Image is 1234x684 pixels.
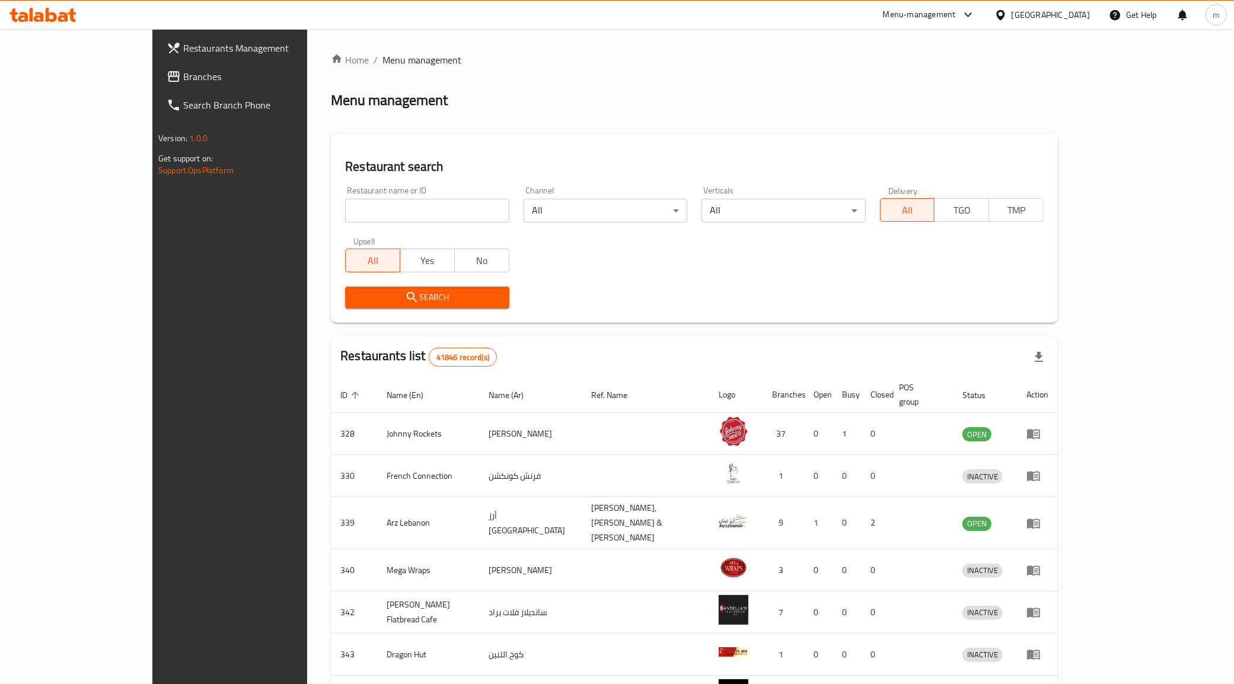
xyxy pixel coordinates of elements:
[377,413,479,455] td: Johnny Rockets
[833,455,861,497] td: 0
[719,595,748,625] img: Sandella's Flatbread Cafe
[880,198,935,222] button: All
[861,497,889,549] td: 2
[429,348,497,367] div: Total records count
[331,53,1058,67] nav: breadcrumb
[1026,605,1048,619] div: Menu
[1012,8,1090,21] div: [GEOGRAPHIC_DATA]
[331,91,448,110] h2: Menu management
[861,591,889,634] td: 0
[861,549,889,591] td: 0
[345,199,509,222] input: Search for restaurant name or ID..
[400,249,455,272] button: Yes
[804,497,833,549] td: 1
[1213,8,1220,21] span: m
[962,428,991,441] span: OPEN
[833,377,861,413] th: Busy
[833,497,861,549] td: 0
[763,634,804,676] td: 1
[377,634,479,676] td: Dragon Hut
[804,455,833,497] td: 0
[158,131,187,146] span: Version:
[377,455,479,497] td: French Connection
[962,648,1003,661] span: INACTIVE
[861,377,889,413] th: Closed
[962,606,1003,620] div: INACTIVE
[804,413,833,455] td: 0
[763,591,804,634] td: 7
[157,91,359,119] a: Search Branch Phone
[158,163,234,178] a: Support.OpsPlatform
[524,199,687,222] div: All
[157,62,359,91] a: Branches
[833,549,861,591] td: 0
[350,252,396,269] span: All
[763,549,804,591] td: 3
[763,413,804,455] td: 37
[804,549,833,591] td: 0
[377,497,479,549] td: Arz Lebanon
[962,564,1003,577] span: INACTIVE
[353,237,375,245] label: Upsell
[345,158,1044,176] h2: Restaurant search
[719,416,748,446] img: Johnny Rockets
[962,517,991,531] div: OPEN
[1017,377,1058,413] th: Action
[1025,343,1053,371] div: Export file
[387,388,439,402] span: Name (En)
[1026,427,1048,441] div: Menu
[454,249,509,272] button: No
[962,427,991,441] div: OPEN
[377,549,479,591] td: Mega Wraps
[1026,516,1048,530] div: Menu
[1026,563,1048,577] div: Menu
[157,34,359,62] a: Restaurants Management
[479,413,582,455] td: [PERSON_NAME]
[962,470,1003,483] span: INACTIVE
[804,377,833,413] th: Open
[962,388,1001,402] span: Status
[1026,647,1048,661] div: Menu
[340,388,363,402] span: ID
[183,41,349,55] span: Restaurants Management
[719,506,748,536] img: Arz Lebanon
[382,53,461,67] span: Menu management
[460,252,505,269] span: No
[189,131,208,146] span: 1.0.0
[962,606,1003,619] span: INACTIVE
[763,377,804,413] th: Branches
[804,634,833,676] td: 0
[345,287,509,308] button: Search
[1026,469,1048,483] div: Menu
[763,455,804,497] td: 1
[479,497,582,549] td: أرز [GEOGRAPHIC_DATA]
[962,517,991,530] span: OPEN
[719,553,748,583] img: Mega Wraps
[377,591,479,634] td: [PERSON_NAME] Flatbread Cafe
[883,8,956,22] div: Menu-management
[994,202,1039,219] span: TMP
[861,413,889,455] td: 0
[582,497,710,549] td: [PERSON_NAME],[PERSON_NAME] & [PERSON_NAME]
[962,648,1003,662] div: INACTIVE
[861,455,889,497] td: 0
[934,198,989,222] button: TGO
[962,564,1003,578] div: INACTIVE
[183,69,349,84] span: Branches
[479,455,582,497] td: فرنش كونكشن
[479,549,582,591] td: [PERSON_NAME]
[702,199,865,222] div: All
[374,53,378,67] li: /
[158,151,213,166] span: Get support on:
[833,413,861,455] td: 1
[719,637,748,667] img: Dragon Hut
[833,591,861,634] td: 0
[962,469,1003,483] div: INACTIVE
[888,186,918,195] label: Delivery
[833,634,861,676] td: 0
[429,352,496,363] span: 41846 record(s)
[804,591,833,634] td: 0
[345,249,400,272] button: All
[489,388,539,402] span: Name (Ar)
[355,290,499,305] span: Search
